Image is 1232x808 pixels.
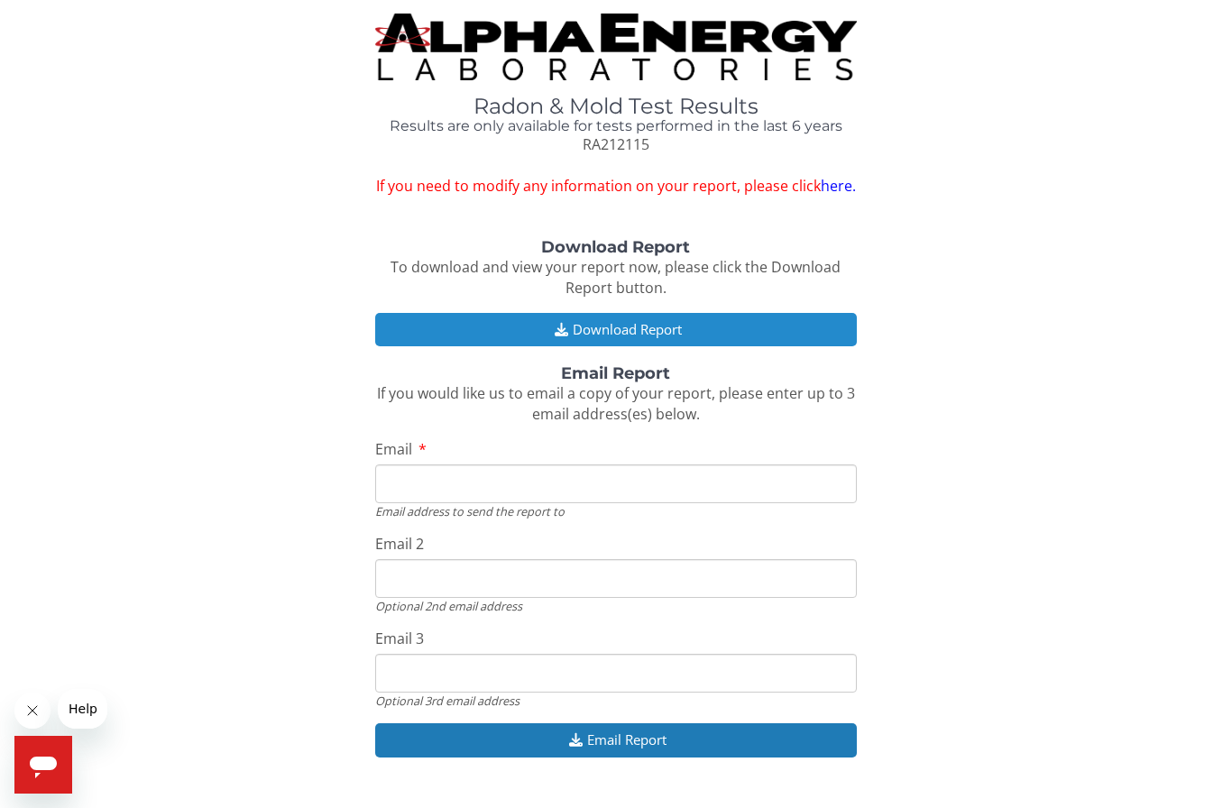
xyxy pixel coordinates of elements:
[377,383,855,424] span: If you would like us to email a copy of your report, please enter up to 3 email address(es) below.
[375,598,857,614] div: Optional 2nd email address
[375,14,857,80] img: TightCrop.jpg
[375,503,857,519] div: Email address to send the report to
[541,237,690,257] strong: Download Report
[375,439,412,459] span: Email
[821,176,856,196] a: here.
[375,118,857,134] h4: Results are only available for tests performed in the last 6 years
[375,723,857,757] button: Email Report
[561,363,670,383] strong: Email Report
[391,257,841,298] span: To download and view your report now, please click the Download Report button.
[58,689,107,729] iframe: Message from company
[375,534,424,554] span: Email 2
[375,95,857,118] h1: Radon & Mold Test Results
[583,134,649,154] span: RA212115
[375,693,857,709] div: Optional 3rd email address
[375,629,424,648] span: Email 3
[14,693,51,729] iframe: Close message
[375,176,857,197] span: If you need to modify any information on your report, please click
[375,313,857,346] button: Download Report
[14,736,72,794] iframe: Button to launch messaging window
